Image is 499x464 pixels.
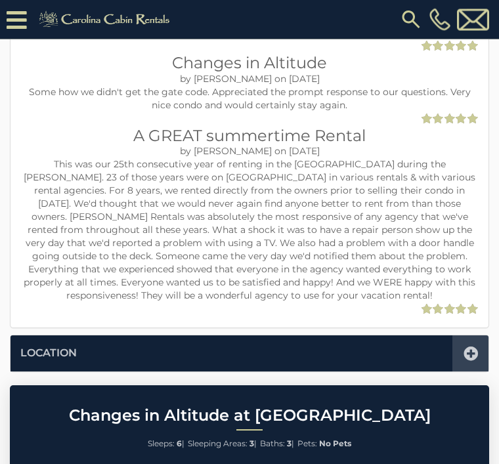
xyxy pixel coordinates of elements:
[319,439,351,449] strong: No Pets
[287,439,292,449] strong: 3
[260,439,285,449] span: Baths:
[180,146,320,158] span: by [PERSON_NAME] on [DATE]
[399,8,423,32] img: search-regular.svg
[177,439,182,449] strong: 6
[20,128,479,145] h3: A GREAT summertime Rental
[249,439,254,449] strong: 3
[148,439,175,449] span: Sleeps:
[33,9,179,30] img: Khaki-logo.png
[188,439,248,449] span: Sleeping Areas:
[260,436,294,453] li: |
[426,9,454,31] a: [PHONE_NUMBER]
[20,158,479,303] div: This was our 25th consecutive year of renting in the [GEOGRAPHIC_DATA] during the [PERSON_NAME]. ...
[180,74,320,85] span: by [PERSON_NAME] on [DATE]
[188,436,257,453] li: |
[13,408,486,425] h2: Changes in Altitude at [GEOGRAPHIC_DATA]
[148,436,184,453] li: |
[20,55,479,72] h3: Changes in Altitude
[20,347,77,362] a: Location
[20,86,479,112] div: Some how we didn't get the gate code. Appreciated the prompt response to our questions. Very nice...
[297,439,317,449] span: Pets:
